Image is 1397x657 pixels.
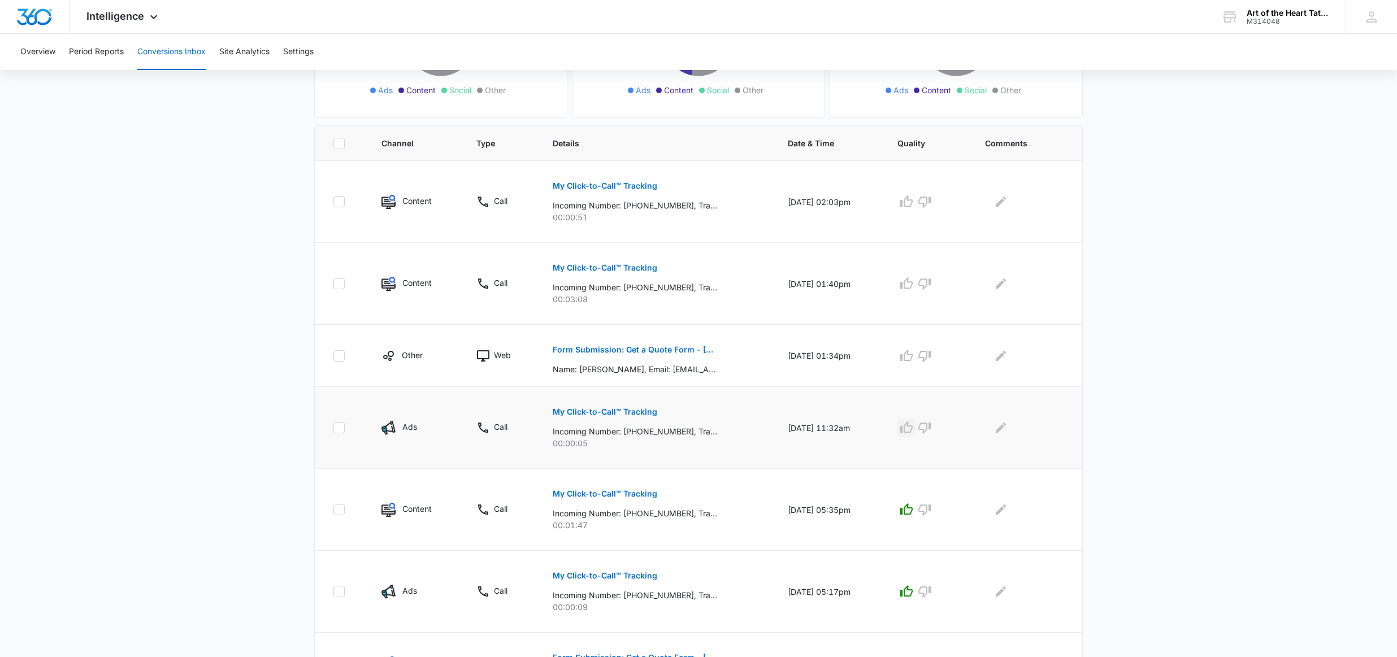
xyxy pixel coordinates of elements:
[774,325,884,387] td: [DATE] 01:34pm
[774,551,884,633] td: [DATE] 05:17pm
[553,572,657,580] p: My Click-to-Call™ Tracking
[636,84,650,96] span: Ads
[897,137,941,149] span: Quality
[992,501,1010,519] button: Edit Comments
[381,137,433,149] span: Channel
[402,503,432,515] p: Content
[494,421,507,433] p: Call
[774,469,884,551] td: [DATE] 05:35pm
[1247,18,1329,25] div: account id
[553,182,657,190] p: My Click-to-Call™ Tracking
[494,349,511,361] p: Web
[476,137,509,149] span: Type
[553,137,744,149] span: Details
[922,84,951,96] span: Content
[553,425,717,437] p: Incoming Number: [PHONE_NUMBER], Tracking Number: [PHONE_NUMBER], Ring To: [PHONE_NUMBER], Caller...
[553,363,717,375] p: Name: [PERSON_NAME], Email: [EMAIL_ADDRESS][DOMAIN_NAME], Phone: [PHONE_NUMBER], How can we help?...
[553,264,657,272] p: My Click-to-Call™ Tracking
[553,480,657,507] button: My Click-to-Call™ Tracking
[494,195,507,207] p: Call
[992,419,1010,437] button: Edit Comments
[553,346,717,354] p: Form Submission: Get a Quote Form - [GEOGRAPHIC_DATA]
[774,387,884,469] td: [DATE] 11:32am
[985,137,1048,149] span: Comments
[553,293,760,305] p: 00:03:08
[485,84,506,96] span: Other
[69,34,124,70] button: Period Reports
[965,84,987,96] span: Social
[553,199,717,211] p: Incoming Number: [PHONE_NUMBER], Tracking Number: [PHONE_NUMBER], Ring To: [PHONE_NUMBER], Caller...
[553,211,760,223] p: 00:00:51
[992,347,1010,365] button: Edit Comments
[553,408,657,416] p: My Click-to-Call™ Tracking
[449,84,471,96] span: Social
[1000,84,1021,96] span: Other
[20,34,55,70] button: Overview
[553,507,717,519] p: Incoming Number: [PHONE_NUMBER], Tracking Number: [PHONE_NUMBER], Ring To: [PHONE_NUMBER], Caller...
[378,84,393,96] span: Ads
[553,589,717,601] p: Incoming Number: [PHONE_NUMBER], Tracking Number: [PHONE_NUMBER], Ring To: [PHONE_NUMBER], Caller...
[992,275,1010,293] button: Edit Comments
[553,437,760,449] p: 00:00:05
[494,503,507,515] p: Call
[992,582,1010,601] button: Edit Comments
[553,490,657,498] p: My Click-to-Call™ Tracking
[893,84,908,96] span: Ads
[553,172,657,199] button: My Click-to-Call™ Tracking
[402,421,417,433] p: Ads
[553,519,760,531] p: 00:01:47
[553,601,760,613] p: 00:00:09
[788,137,854,149] span: Date & Time
[137,34,206,70] button: Conversions Inbox
[402,349,423,361] p: Other
[992,193,1010,211] button: Edit Comments
[1247,8,1329,18] div: account name
[494,277,507,289] p: Call
[402,195,432,207] p: Content
[743,84,763,96] span: Other
[664,84,693,96] span: Content
[494,585,507,597] p: Call
[774,161,884,243] td: [DATE] 02:03pm
[774,243,884,325] td: [DATE] 01:40pm
[707,84,729,96] span: Social
[86,10,144,22] span: Intelligence
[553,398,657,425] button: My Click-to-Call™ Tracking
[553,281,717,293] p: Incoming Number: [PHONE_NUMBER], Tracking Number: [PHONE_NUMBER], Ring To: [PHONE_NUMBER], Caller...
[553,336,717,363] button: Form Submission: Get a Quote Form - [GEOGRAPHIC_DATA]
[553,562,657,589] button: My Click-to-Call™ Tracking
[402,585,417,597] p: Ads
[406,84,436,96] span: Content
[283,34,314,70] button: Settings
[219,34,270,70] button: Site Analytics
[402,277,432,289] p: Content
[553,254,657,281] button: My Click-to-Call™ Tracking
